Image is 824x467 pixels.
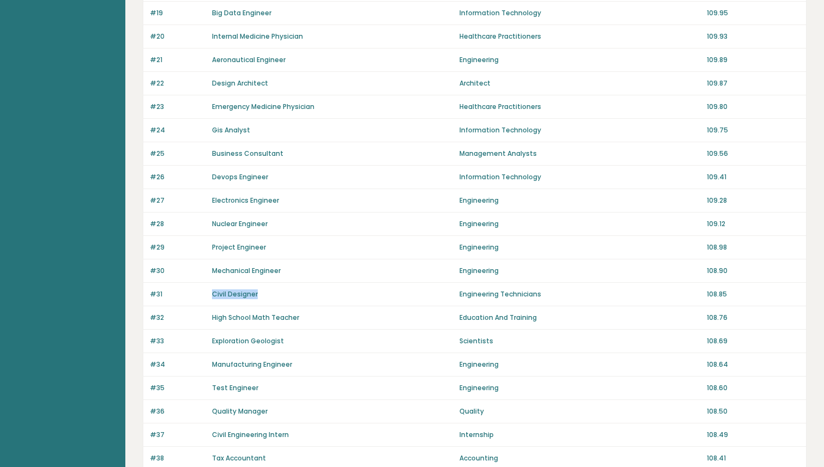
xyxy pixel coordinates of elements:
[212,313,299,322] a: High School Math Teacher
[459,430,700,440] p: Internship
[459,242,700,252] p: Engineering
[459,196,700,205] p: Engineering
[212,55,286,64] a: Aeronautical Engineer
[459,102,700,112] p: Healthcare Practitioners
[459,149,700,159] p: Management Analysts
[150,55,205,65] p: #21
[150,453,205,463] p: #38
[459,266,700,276] p: Engineering
[707,55,799,65] p: 109.89
[212,407,268,416] a: Quality Manager
[707,313,799,323] p: 108.76
[707,172,799,182] p: 109.41
[707,266,799,276] p: 108.90
[212,360,292,369] a: Manufacturing Engineer
[150,266,205,276] p: #30
[212,32,303,41] a: Internal Medicine Physician
[212,78,268,88] a: Design Architect
[150,407,205,416] p: #36
[707,407,799,416] p: 108.50
[459,55,700,65] p: Engineering
[212,125,250,135] a: Gis Analyst
[707,196,799,205] p: 109.28
[707,453,799,463] p: 108.41
[212,430,289,439] a: Civil Engineering Intern
[459,172,700,182] p: Information Technology
[150,430,205,440] p: #37
[459,8,700,18] p: Information Technology
[707,383,799,393] p: 108.60
[150,383,205,393] p: #35
[212,383,258,392] a: Test Engineer
[212,8,271,17] a: Big Data Engineer
[212,242,266,252] a: Project Engineer
[150,8,205,18] p: #19
[150,149,205,159] p: #25
[459,78,700,88] p: Architect
[212,196,279,205] a: Electronics Engineer
[150,313,205,323] p: #32
[459,219,700,229] p: Engineering
[150,32,205,41] p: #20
[459,336,700,346] p: Scientists
[707,102,799,112] p: 109.80
[459,383,700,393] p: Engineering
[459,407,700,416] p: Quality
[150,102,205,112] p: #23
[150,219,205,229] p: #28
[212,289,258,299] a: Civil Designer
[707,78,799,88] p: 109.87
[707,289,799,299] p: 108.85
[707,430,799,440] p: 108.49
[707,32,799,41] p: 109.93
[212,172,268,181] a: Devops Engineer
[150,78,205,88] p: #22
[459,289,700,299] p: Engineering Technicians
[150,196,205,205] p: #27
[150,289,205,299] p: #31
[459,453,700,463] p: Accounting
[212,219,268,228] a: Nuclear Engineer
[150,242,205,252] p: #29
[150,172,205,182] p: #26
[212,102,314,111] a: Emergency Medicine Physician
[212,453,266,463] a: Tax Accountant
[707,219,799,229] p: 109.12
[707,8,799,18] p: 109.95
[212,149,283,158] a: Business Consultant
[707,360,799,369] p: 108.64
[212,336,284,345] a: Exploration Geologist
[707,242,799,252] p: 108.98
[459,360,700,369] p: Engineering
[707,336,799,346] p: 108.69
[150,336,205,346] p: #33
[707,149,799,159] p: 109.56
[459,32,700,41] p: Healthcare Practitioners
[150,360,205,369] p: #34
[459,313,700,323] p: Education And Training
[212,266,281,275] a: Mechanical Engineer
[150,125,205,135] p: #24
[707,125,799,135] p: 109.75
[459,125,700,135] p: Information Technology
